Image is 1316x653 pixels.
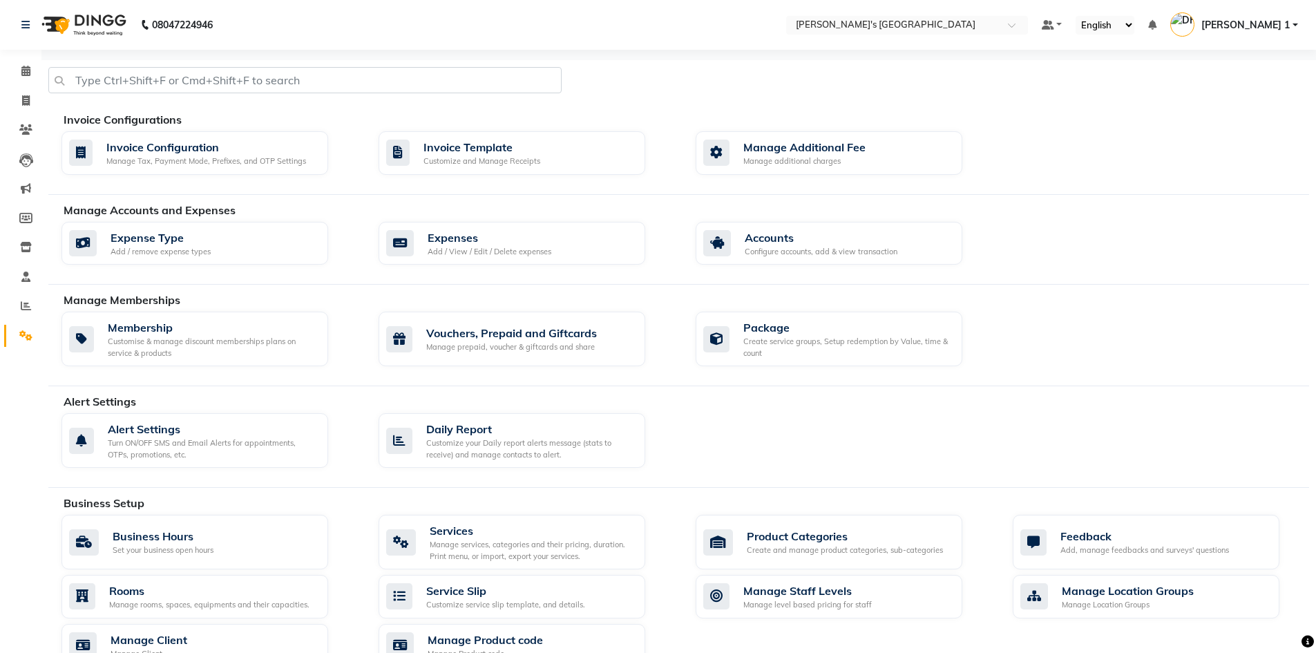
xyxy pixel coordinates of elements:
div: Services [430,522,634,539]
a: Daily ReportCustomize your Daily report alerts message (stats to receive) and manage contacts to ... [379,413,675,468]
a: Vouchers, Prepaid and GiftcardsManage prepaid, voucher & giftcards and share [379,312,675,366]
div: Add, manage feedbacks and surveys' questions [1060,545,1229,556]
div: Manage prepaid, voucher & giftcards and share [426,341,597,353]
a: Product CategoriesCreate and manage product categories, sub-categories [696,515,992,569]
a: Invoice TemplateCustomize and Manage Receipts [379,131,675,175]
div: Manage additional charges [743,155,866,167]
div: Manage Product code [428,632,543,648]
div: Manage Location Groups [1062,583,1194,599]
a: Business HoursSet your business open hours [61,515,358,569]
div: Manage Location Groups [1062,599,1194,611]
div: Create and manage product categories, sub-categories [747,545,943,556]
div: Vouchers, Prepaid and Giftcards [426,325,597,341]
a: ServicesManage services, categories and their pricing, duration. Print menu, or import, export yo... [379,515,675,569]
div: Customize service slip template, and details. [426,599,585,611]
div: Membership [108,319,317,336]
div: Accounts [745,229,897,246]
div: Set your business open hours [113,545,213,556]
a: AccountsConfigure accounts, add & view transaction [696,222,992,265]
div: Daily Report [426,421,634,437]
div: Add / View / Edit / Delete expenses [428,246,551,258]
div: Customize your Daily report alerts message (stats to receive) and manage contacts to alert. [426,437,634,460]
div: Expense Type [111,229,211,246]
div: Customize and Manage Receipts [423,155,540,167]
a: Manage Location GroupsManage Location Groups [1013,575,1309,618]
div: Manage services, categories and their pricing, duration. Print menu, or import, export your servi... [430,539,634,562]
div: Manage Client [111,632,187,648]
a: Expense TypeAdd / remove expense types [61,222,358,265]
div: Add / remove expense types [111,246,211,258]
div: Business Hours [113,528,213,545]
div: Manage rooms, spaces, equipments and their capacities. [109,599,309,611]
img: DHRUV DAVE 1 [1170,12,1194,37]
div: Manage Tax, Payment Mode, Prefixes, and OTP Settings [106,155,306,167]
a: Manage Additional FeeManage additional charges [696,131,992,175]
div: Rooms [109,583,309,599]
div: Manage level based pricing for staff [743,599,872,611]
span: [PERSON_NAME] 1 [1201,18,1290,32]
a: Manage Staff LevelsManage level based pricing for staff [696,575,992,618]
div: Expenses [428,229,551,246]
div: Invoice Template [423,139,540,155]
div: Turn ON/OFF SMS and Email Alerts for appointments, OTPs, promotions, etc. [108,437,317,460]
div: Customise & manage discount memberships plans on service & products [108,336,317,359]
a: Alert SettingsTurn ON/OFF SMS and Email Alerts for appointments, OTPs, promotions, etc. [61,413,358,468]
a: PackageCreate service groups, Setup redemption by Value, time & count [696,312,992,366]
div: Create service groups, Setup redemption by Value, time & count [743,336,951,359]
img: logo [35,6,130,44]
a: Invoice ConfigurationManage Tax, Payment Mode, Prefixes, and OTP Settings [61,131,358,175]
a: MembershipCustomise & manage discount memberships plans on service & products [61,312,358,366]
a: RoomsManage rooms, spaces, equipments and their capacities. [61,575,358,618]
div: Product Categories [747,528,943,545]
div: Manage Additional Fee [743,139,866,155]
input: Type Ctrl+Shift+F or Cmd+Shift+F to search [48,67,562,93]
div: Invoice Configuration [106,139,306,155]
a: FeedbackAdd, manage feedbacks and surveys' questions [1013,515,1309,569]
a: ExpensesAdd / View / Edit / Delete expenses [379,222,675,265]
div: Feedback [1060,528,1229,545]
div: Package [743,319,951,336]
div: Configure accounts, add & view transaction [745,246,897,258]
b: 08047224946 [152,6,213,44]
a: Service SlipCustomize service slip template, and details. [379,575,675,618]
div: Service Slip [426,583,585,599]
div: Alert Settings [108,421,317,437]
div: Manage Staff Levels [743,583,872,599]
